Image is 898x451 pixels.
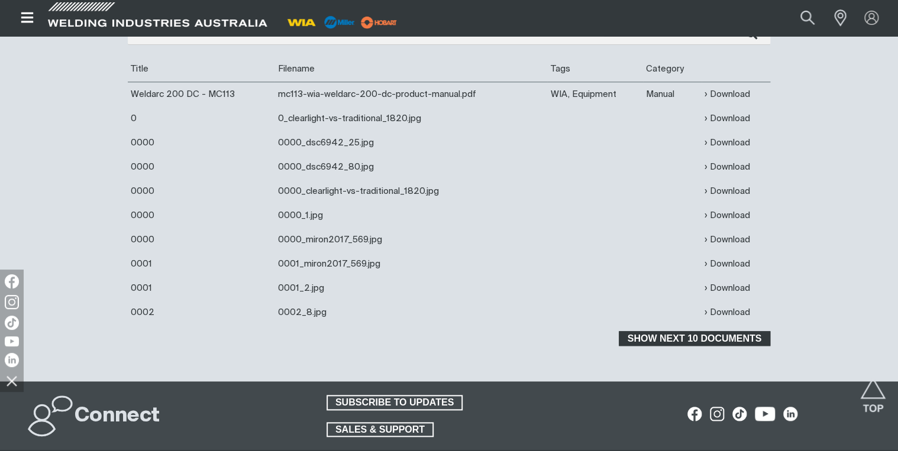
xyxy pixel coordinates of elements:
td: 0002 [128,300,274,325]
a: Download [705,306,750,319]
img: TikTok [5,316,19,330]
a: Download [705,112,750,125]
th: Title [128,57,274,82]
input: Product name or item number... [773,5,828,31]
img: Facebook [5,274,19,288]
td: mc113-wia-weldarc-200-dc-product-manual.pdf [274,82,547,106]
span: Show next 10 documents [620,331,769,346]
td: 0000 [128,228,274,252]
td: 0000_1.jpg [274,203,547,228]
a: Download [705,257,750,271]
td: 0000 [128,131,274,155]
img: miller [357,14,400,31]
button: Scroll to top [860,377,886,404]
img: YouTube [5,336,19,346]
button: Show next 10 documents [619,331,770,346]
a: miller [357,18,400,27]
th: Category [643,57,702,82]
button: Search products [787,5,828,31]
td: 0001 [128,276,274,300]
a: Download [705,209,750,222]
span: SUBSCRIBE TO UPDATES [328,395,461,410]
td: 0000 [128,179,274,203]
td: 0001_miron2017_569.jpg [274,252,547,276]
td: WIA, Equipment [547,82,643,106]
th: Filename [274,57,547,82]
a: Download [705,87,750,101]
a: SUBSCRIBE TO UPDATES [327,395,463,410]
td: 0000 [128,203,274,228]
th: Tags [547,57,643,82]
td: 0 [128,106,274,131]
a: Download [705,136,750,150]
img: Instagram [5,295,19,309]
td: 0000_clearlight-vs-traditional_1820.jpg [274,179,547,203]
a: Download [705,160,750,174]
a: Download [705,281,750,295]
td: 0000_dsc6942_25.jpg [274,131,547,155]
td: Manual [643,82,702,106]
td: 0001 [128,252,274,276]
td: 0002_8.jpg [274,300,547,325]
td: 0000_miron2017_569.jpg [274,228,547,252]
td: 0001_2.jpg [274,276,547,300]
h2: Connect [75,403,160,429]
a: Download [705,184,750,198]
td: 0000 [128,155,274,179]
a: SALES & SUPPORT [327,422,434,437]
a: Download [705,233,750,246]
td: Weldarc 200 DC - MC113 [128,82,274,106]
td: 0000_dsc6942_80.jpg [274,155,547,179]
img: LinkedIn [5,353,19,367]
td: 0_clearlight-vs-traditional_1820.jpg [274,106,547,131]
span: SALES & SUPPORT [328,422,432,437]
img: hide socials [2,371,22,391]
